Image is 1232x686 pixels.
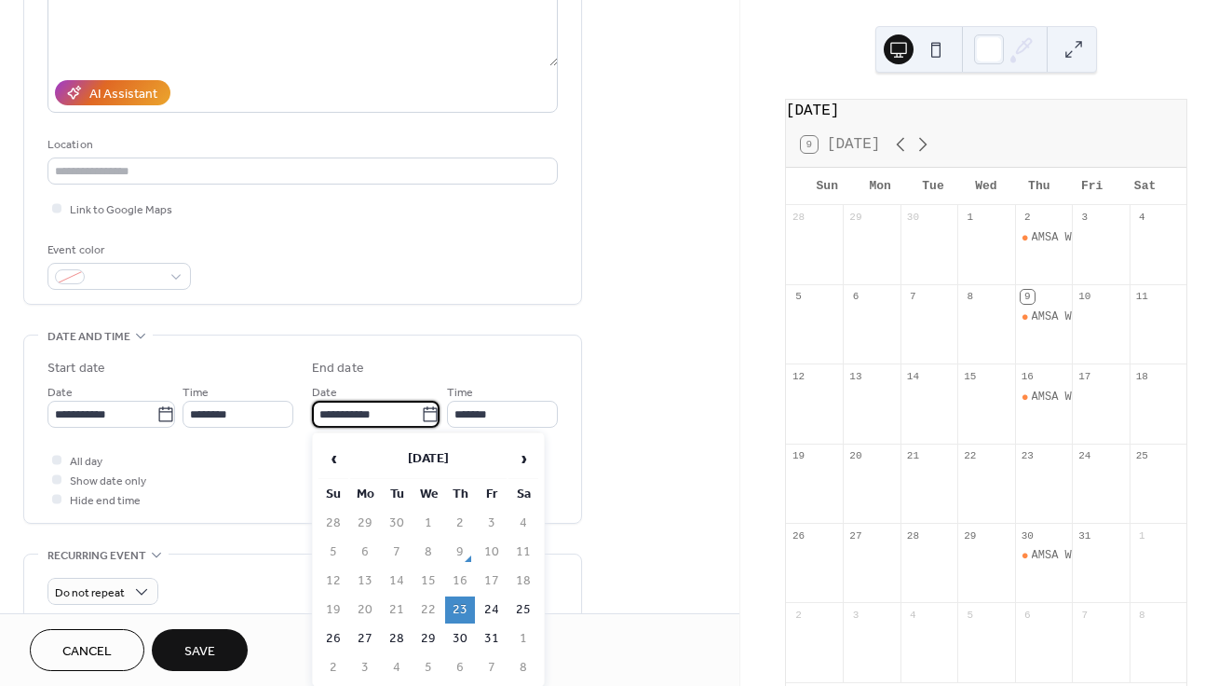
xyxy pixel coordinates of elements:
[906,608,920,622] div: 4
[1065,168,1118,205] div: Fri
[445,568,475,595] td: 16
[1032,230,1212,246] div: AMSA Week 1 General Meeting
[1021,369,1035,383] div: 16
[959,168,1012,205] div: Wed
[1032,390,1212,405] div: AMSA Week 3 General Meeting
[1021,608,1035,622] div: 6
[413,597,443,624] td: 22
[445,510,475,537] td: 2
[445,597,475,624] td: 23
[382,539,412,566] td: 7
[70,452,102,472] span: All day
[445,481,475,508] th: Th
[1015,309,1072,325] div: AMSA Week 2 General Meeting
[1012,168,1065,205] div: Thu
[47,240,187,260] div: Event color
[47,359,105,378] div: Start date
[907,168,960,205] div: Tue
[382,481,412,508] th: Tu
[312,383,337,403] span: Date
[854,168,907,205] div: Mon
[445,654,475,681] td: 6
[184,642,215,662] span: Save
[1135,290,1149,304] div: 11
[318,625,348,652] td: 26
[318,481,348,508] th: Su
[508,568,538,595] td: 18
[906,369,920,383] div: 14
[350,568,380,595] td: 13
[382,625,412,652] td: 28
[508,510,538,537] td: 4
[792,528,806,542] div: 26
[848,608,862,622] div: 3
[350,654,380,681] td: 3
[350,597,380,624] td: 20
[312,359,364,378] div: End date
[1021,528,1035,542] div: 30
[1135,608,1149,622] div: 8
[477,539,507,566] td: 10
[1021,211,1035,225] div: 2
[963,528,977,542] div: 29
[55,583,125,604] span: Do not repeat
[906,528,920,542] div: 28
[477,597,507,624] td: 24
[1077,290,1091,304] div: 10
[89,85,157,104] div: AI Assistant
[509,440,537,477] span: ›
[1118,168,1171,205] div: Sat
[477,481,507,508] th: Fr
[382,510,412,537] td: 30
[848,369,862,383] div: 13
[792,608,806,622] div: 2
[508,481,538,508] th: Sa
[477,654,507,681] td: 7
[70,472,146,491] span: Show date only
[508,597,538,624] td: 25
[152,629,248,671] button: Save
[1135,528,1149,542] div: 1
[1032,309,1212,325] div: AMSA Week 2 General Meeting
[848,528,862,542] div: 27
[786,100,1186,122] div: [DATE]
[413,510,443,537] td: 1
[963,449,977,463] div: 22
[350,481,380,508] th: Mo
[318,510,348,537] td: 28
[350,625,380,652] td: 27
[1021,449,1035,463] div: 23
[1077,211,1091,225] div: 3
[350,439,507,479] th: [DATE]
[30,629,144,671] a: Cancel
[1135,449,1149,463] div: 25
[906,211,920,225] div: 30
[477,510,507,537] td: 3
[477,568,507,595] td: 17
[848,290,862,304] div: 6
[963,290,977,304] div: 8
[319,440,347,477] span: ‹
[413,568,443,595] td: 15
[413,481,443,508] th: We
[47,135,554,155] div: Location
[906,290,920,304] div: 7
[47,383,73,403] span: Date
[906,449,920,463] div: 21
[1135,211,1149,225] div: 4
[1015,390,1072,405] div: AMSA Week 3 General Meeting
[963,369,977,383] div: 15
[1021,290,1035,304] div: 9
[47,327,130,347] span: Date and time
[62,642,112,662] span: Cancel
[413,654,443,681] td: 5
[792,369,806,383] div: 12
[350,510,380,537] td: 29
[1077,369,1091,383] div: 17
[445,539,475,566] td: 9
[382,597,412,624] td: 21
[447,383,473,403] span: Time
[70,491,141,511] span: Hide end time
[445,625,475,652] td: 30
[382,568,412,595] td: 14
